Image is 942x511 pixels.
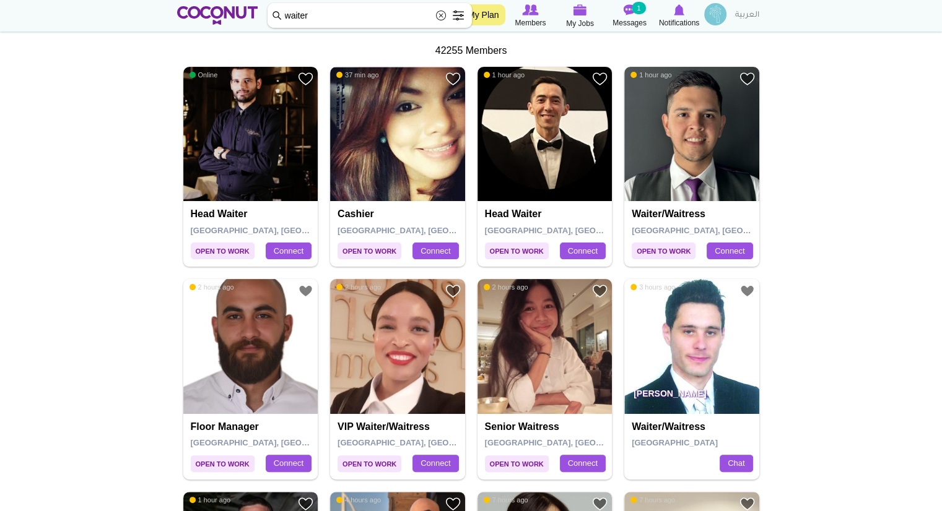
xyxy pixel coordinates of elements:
span: 1 hour ago [190,496,231,504]
input: Search members by role or city [268,3,472,28]
h4: Cashier [338,208,461,220]
span: Open to Work [338,243,401,259]
h4: Head Waiter [485,208,608,220]
small: 1 [632,2,645,14]
span: [GEOGRAPHIC_DATA], [GEOGRAPHIC_DATA] [191,438,367,447]
span: My Jobs [566,17,594,30]
img: Browse Members [522,4,538,15]
span: 1 hour ago [484,71,525,79]
span: 4 hours ago [336,496,381,504]
a: Connect [560,243,606,260]
span: 7 hours ago [630,496,675,504]
a: My Jobs My Jobs [556,3,605,30]
span: Online [190,71,218,79]
span: Open to Work [191,455,255,472]
img: Messages [624,4,636,15]
p: [PERSON_NAME] [624,379,759,414]
span: [GEOGRAPHIC_DATA], [GEOGRAPHIC_DATA] [485,438,661,447]
span: [GEOGRAPHIC_DATA], [GEOGRAPHIC_DATA] [191,226,367,235]
span: [GEOGRAPHIC_DATA], [GEOGRAPHIC_DATA] [338,438,514,447]
a: Connect [266,243,312,260]
img: My Jobs [573,4,587,15]
span: 1 hour ago [630,71,672,79]
a: My Plan [461,4,505,25]
a: Add to Favourites [298,283,313,299]
a: Chat [720,455,752,472]
span: 3 hours ago [630,283,675,291]
span: 2 hours ago [190,283,234,291]
h4: Waiter/Waitress [632,421,755,432]
span: 2 hours ago [336,283,381,291]
h4: Head Waiter [191,208,314,220]
span: Open to Work [338,455,401,472]
a: Add to Favourites [739,283,755,299]
span: [GEOGRAPHIC_DATA] [632,438,718,447]
a: Connect [707,243,752,260]
span: Open to Work [191,243,255,259]
h4: Floor Manager [191,421,314,432]
span: [GEOGRAPHIC_DATA], [GEOGRAPHIC_DATA] [485,226,661,235]
span: [GEOGRAPHIC_DATA], [GEOGRAPHIC_DATA] [632,226,808,235]
h4: Senior Waitress [485,421,608,432]
h4: VIP Waiter/Waitress [338,421,461,432]
h4: Waiter/Waitress [632,208,755,220]
img: Notifications [674,4,684,15]
a: العربية [729,3,765,28]
a: Connect [412,455,458,472]
a: Messages Messages 1 [605,3,655,29]
span: Messages [613,17,647,29]
span: [GEOGRAPHIC_DATA], [GEOGRAPHIC_DATA] [338,226,514,235]
div: 42255 Members [177,44,765,58]
span: Open to Work [485,455,549,472]
span: Open to Work [485,243,549,259]
a: Connect [412,243,458,260]
a: Add to Favourites [739,71,755,87]
a: Add to Favourites [298,71,313,87]
a: Connect [266,455,312,472]
span: 7 hours ago [484,496,528,504]
span: Members [515,17,546,29]
span: Notifications [659,17,699,29]
a: Connect [560,455,606,472]
span: 2 hours ago [484,283,528,291]
a: Add to Favourites [445,283,461,299]
a: Notifications Notifications [655,3,704,29]
a: Add to Favourites [592,71,608,87]
a: Browse Members Members [506,3,556,29]
span: Open to Work [632,243,696,259]
img: Home [177,6,258,25]
a: Add to Favourites [445,71,461,87]
a: Add to Favourites [592,283,608,299]
span: 37 min ago [336,71,378,79]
